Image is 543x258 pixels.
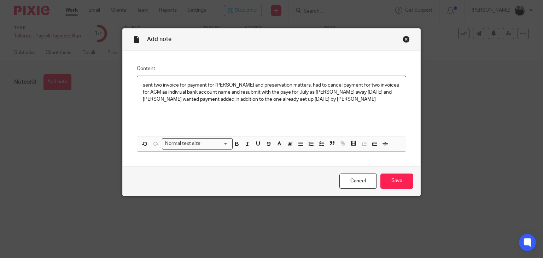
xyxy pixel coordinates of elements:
label: Content [137,65,407,72]
input: Save [380,174,413,189]
a: Cancel [339,174,377,189]
div: Close this dialog window [403,36,410,43]
span: Add note [147,36,171,42]
p: sent two invoice for payment for [PERSON_NAME] and preservation matters. had to cancel payment fo... [143,82,401,103]
input: Search for option [203,140,228,147]
div: Search for option [162,138,233,149]
span: Normal text size [164,140,202,147]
